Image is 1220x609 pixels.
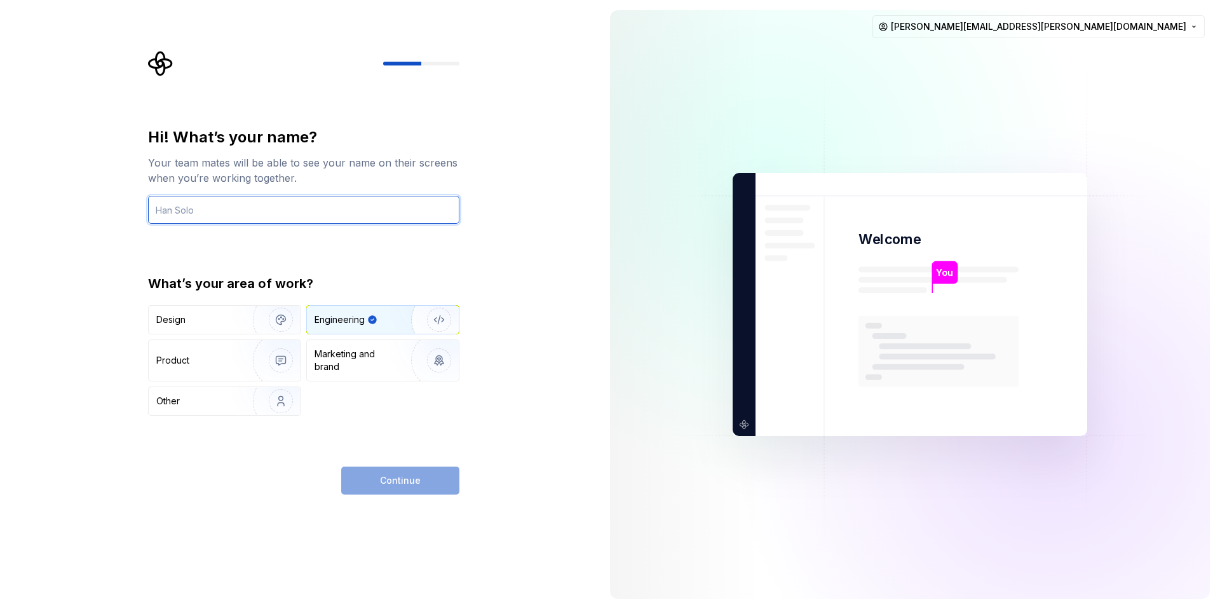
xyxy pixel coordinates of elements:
[148,127,459,147] div: Hi! What’s your name?
[858,230,921,249] p: Welcome
[156,354,189,367] div: Product
[148,51,173,76] svg: Supernova Logo
[315,348,400,373] div: Marketing and brand
[148,275,459,292] div: What’s your area of work?
[148,155,459,186] div: Your team mates will be able to see your name on their screens when you’re working together.
[315,313,365,326] div: Engineering
[156,313,186,326] div: Design
[156,395,180,407] div: Other
[936,266,953,280] p: You
[148,196,459,224] input: Han Solo
[891,20,1186,33] span: [PERSON_NAME][EMAIL_ADDRESS][PERSON_NAME][DOMAIN_NAME]
[872,15,1205,38] button: [PERSON_NAME][EMAIL_ADDRESS][PERSON_NAME][DOMAIN_NAME]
